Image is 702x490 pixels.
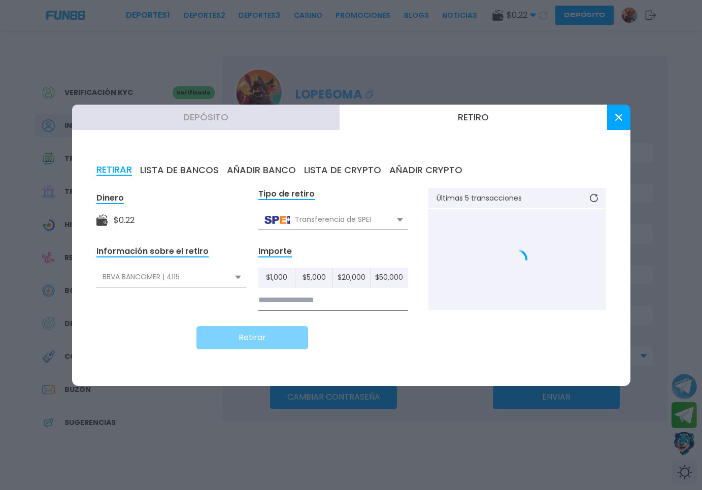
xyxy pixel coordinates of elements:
[72,105,340,130] button: Depósito
[258,188,315,200] div: Tipo de retiro
[304,165,381,176] button: LISTA DE CRYPTO
[258,268,296,288] button: $1,000
[258,210,408,230] div: Transferencia de SPEI
[371,268,408,288] button: $50,000
[140,165,219,176] button: LISTA DE BANCOS
[96,246,209,257] div: Información sobre el retiro
[96,165,132,176] button: RETIRAR
[114,214,135,226] div: $ 0.22
[333,268,371,288] button: $20,000
[264,216,290,224] img: Transferencia de SPEI
[196,326,308,349] button: Retirar
[437,194,522,202] p: Últimas 5 transacciones
[96,268,246,287] div: BBVA BANCOMER | 4115
[389,165,462,176] button: AÑADIR CRYPTO
[96,192,124,204] div: Dinero
[295,268,333,288] button: $5,000
[340,105,607,130] button: Retiro
[258,246,292,257] div: Importe
[227,165,296,176] button: AÑADIR BANCO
